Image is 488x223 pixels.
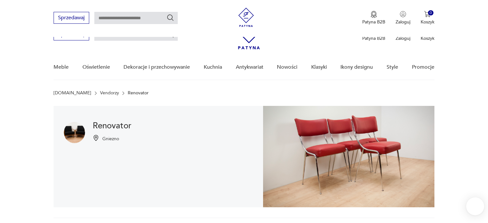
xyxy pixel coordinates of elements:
[400,11,406,17] img: Ikonka użytkownika
[236,8,256,27] img: Patyna - sklep z meblami i dekoracjami vintage
[236,55,263,80] a: Antykwariat
[421,11,434,25] button: 0Koszyk
[371,11,377,18] img: Ikona medalu
[340,55,373,80] a: Ikony designu
[466,197,484,215] iframe: Smartsupp widget button
[421,35,434,41] p: Koszyk
[362,19,385,25] p: Patyna B2B
[128,90,149,96] p: Renovator
[167,14,174,21] button: Szukaj
[362,11,385,25] button: Patyna B2B
[396,11,410,25] button: Zaloguj
[396,35,410,41] p: Zaloguj
[424,11,431,17] img: Ikona koszyka
[54,12,89,24] button: Sprzedawaj
[277,55,297,80] a: Nowości
[54,90,91,96] a: [DOMAIN_NAME]
[396,19,410,25] p: Zaloguj
[124,55,190,80] a: Dekoracje i przechowywanie
[64,122,85,143] img: Renovator
[412,55,434,80] a: Promocje
[428,10,433,16] div: 0
[311,55,327,80] a: Klasyki
[93,122,132,130] h1: Renovator
[421,19,434,25] p: Koszyk
[263,106,434,207] img: Renovator
[387,55,398,80] a: Style
[362,35,385,41] p: Patyna B2B
[54,16,89,21] a: Sprzedawaj
[204,55,222,80] a: Kuchnia
[54,55,69,80] a: Meble
[82,55,110,80] a: Oświetlenie
[362,11,385,25] a: Ikona medaluPatyna B2B
[54,33,89,37] a: Sprzedawaj
[100,90,119,96] a: Vendorzy
[93,135,99,141] img: Ikonka pinezki mapy
[102,136,119,142] p: Gniezno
